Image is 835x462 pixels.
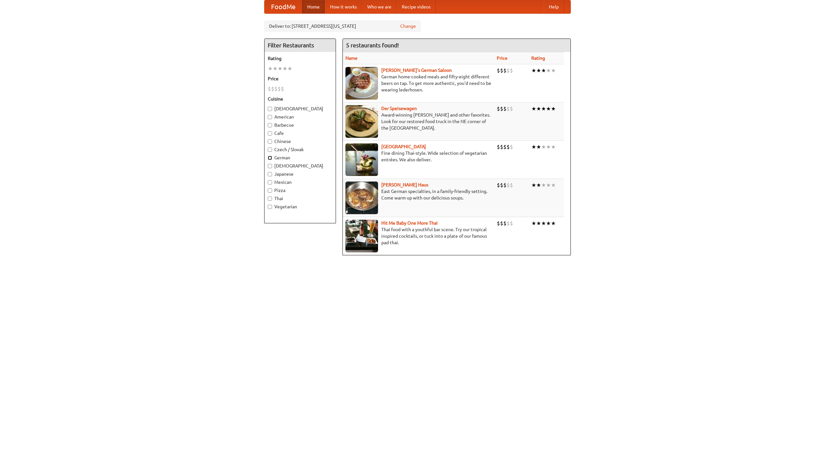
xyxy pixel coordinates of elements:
label: [DEMOGRAPHIC_DATA] [268,105,332,112]
li: $ [497,182,500,189]
li: ★ [551,220,556,227]
li: $ [503,67,507,74]
h4: Filter Restaurants [265,39,336,52]
li: $ [268,85,271,92]
img: satay.jpg [345,143,378,176]
li: $ [497,220,500,227]
li: ★ [531,67,536,74]
li: ★ [536,220,541,227]
label: Vegetarian [268,203,332,210]
label: Japanese [268,171,332,177]
li: $ [507,105,510,112]
input: Pizza [268,188,272,193]
li: ★ [268,65,273,72]
li: $ [500,220,503,227]
li: $ [271,85,274,92]
img: esthers.jpg [345,67,378,100]
li: ★ [531,143,536,151]
li: ★ [273,65,278,72]
label: Barbecue [268,122,332,128]
input: [DEMOGRAPHIC_DATA] [268,107,272,111]
li: ★ [536,67,541,74]
img: kohlhaus.jpg [345,182,378,214]
p: Award-winning [PERSON_NAME] and other favorites. Look for our restored food truck in the NE corne... [345,112,492,131]
label: German [268,154,332,161]
input: American [268,115,272,119]
li: ★ [282,65,287,72]
li: ★ [551,143,556,151]
li: $ [507,220,510,227]
li: $ [510,105,513,112]
li: ★ [541,182,546,189]
label: Chinese [268,138,332,145]
input: Vegetarian [268,205,272,209]
li: ★ [536,182,541,189]
img: babythai.jpg [345,220,378,252]
p: East German specialties, in a family-friendly setting. Come warm up with our delicious soups. [345,188,492,201]
div: Deliver to: [STREET_ADDRESS][US_STATE] [264,20,421,32]
li: $ [281,85,284,92]
a: [PERSON_NAME]'s German Saloon [381,68,452,73]
a: [GEOGRAPHIC_DATA] [381,144,426,149]
label: American [268,114,332,120]
a: Change [400,23,416,29]
li: $ [507,143,510,151]
input: Cafe [268,131,272,135]
a: [PERSON_NAME] Haus [381,182,428,187]
h5: Cuisine [268,96,332,102]
li: ★ [541,220,546,227]
img: speisewagen.jpg [345,105,378,138]
li: ★ [531,105,536,112]
a: Recipe videos [397,0,436,13]
li: $ [510,182,513,189]
label: [DEMOGRAPHIC_DATA] [268,163,332,169]
li: $ [497,67,500,74]
li: ★ [546,105,551,112]
li: ★ [546,67,551,74]
label: Czech / Slovak [268,146,332,153]
a: Home [302,0,325,13]
li: ★ [541,67,546,74]
li: ★ [551,67,556,74]
li: $ [497,105,500,112]
input: Mexican [268,180,272,184]
a: Price [497,56,508,61]
a: Der Speisewagen [381,106,417,111]
input: Thai [268,197,272,201]
label: Mexican [268,179,332,185]
li: $ [510,220,513,227]
li: ★ [546,220,551,227]
li: $ [510,67,513,74]
li: $ [510,143,513,151]
li: ★ [531,182,536,189]
p: Thai food with a youthful bar scene. Try our tropical inspired cocktails, or tuck into a plate of... [345,226,492,246]
li: $ [503,220,507,227]
li: $ [497,143,500,151]
a: Name [345,56,357,61]
a: Hit Me Baby One More Thai [381,220,438,226]
input: Czech / Slovak [268,148,272,152]
a: FoodMe [265,0,302,13]
li: $ [500,105,503,112]
li: ★ [541,143,546,151]
ng-pluralize: 5 restaurants found! [346,42,399,48]
input: Japanese [268,172,272,176]
li: ★ [551,105,556,112]
a: Rating [531,56,545,61]
input: Barbecue [268,123,272,127]
a: Who we are [362,0,397,13]
input: Chinese [268,139,272,144]
input: German [268,156,272,160]
li: ★ [536,105,541,112]
li: ★ [546,182,551,189]
label: Thai [268,195,332,202]
li: ★ [287,65,292,72]
li: ★ [531,220,536,227]
label: Cafe [268,130,332,136]
li: ★ [536,143,541,151]
li: $ [507,182,510,189]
